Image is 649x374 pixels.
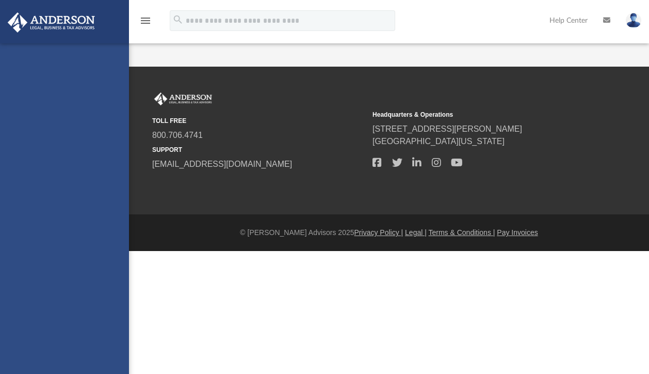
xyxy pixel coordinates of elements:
[497,228,538,237] a: Pay Invoices
[129,227,649,238] div: © [PERSON_NAME] Advisors 2025
[139,14,152,27] i: menu
[152,116,365,126] small: TOLL FREE
[372,124,522,133] a: [STREET_ADDRESS][PERSON_NAME]
[372,137,505,146] a: [GEOGRAPHIC_DATA][US_STATE]
[139,20,152,27] a: menu
[152,145,365,154] small: SUPPORT
[405,228,427,237] a: Legal |
[172,14,184,25] i: search
[372,110,586,119] small: Headquarters & Operations
[152,160,292,168] a: [EMAIL_ADDRESS][DOMAIN_NAME]
[152,131,203,139] a: 800.706.4741
[5,12,98,33] img: Anderson Advisors Platinum Portal
[152,92,214,106] img: Anderson Advisors Platinum Portal
[626,13,641,28] img: User Pic
[354,228,403,237] a: Privacy Policy |
[429,228,495,237] a: Terms & Conditions |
